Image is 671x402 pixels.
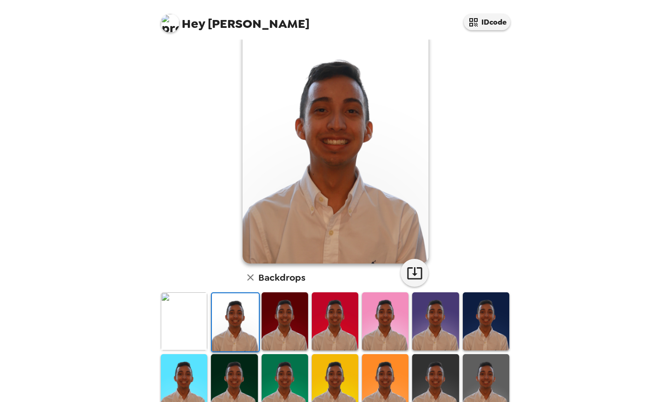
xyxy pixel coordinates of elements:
img: user [243,31,428,264]
button: IDcode [464,14,510,30]
span: [PERSON_NAME] [161,9,309,30]
h6: Backdrops [258,270,305,285]
img: profile pic [161,14,179,33]
span: Hey [182,15,205,32]
img: Original [161,292,207,350]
